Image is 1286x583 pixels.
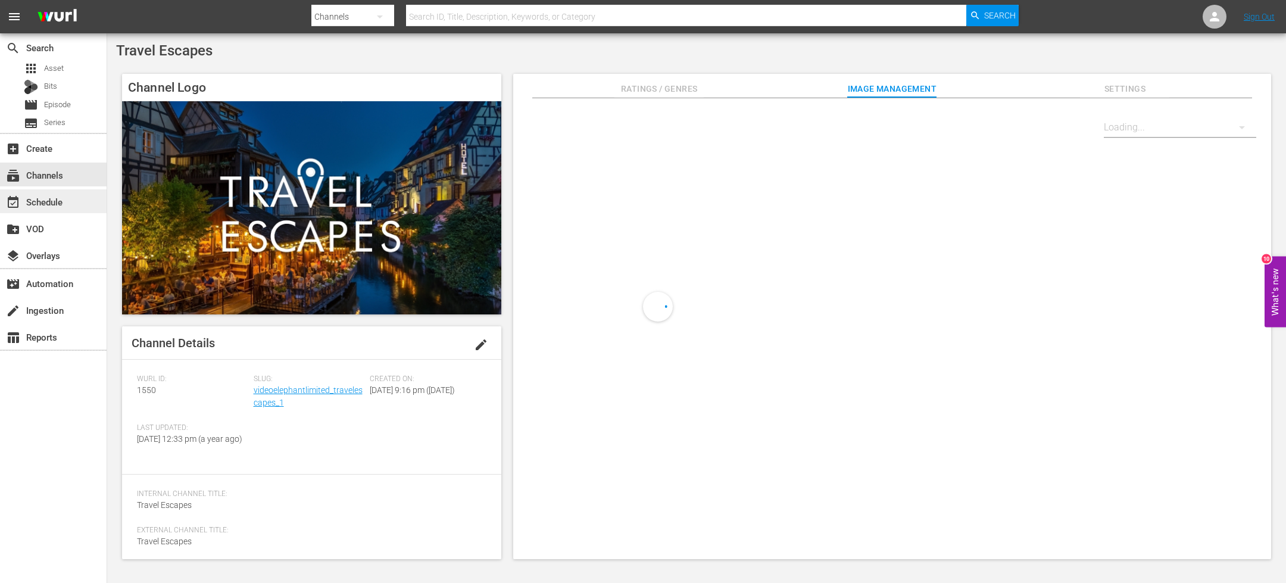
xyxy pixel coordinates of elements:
span: Series [44,117,65,129]
span: Created On: [370,375,480,384]
h4: Channel Logo [122,74,501,101]
span: Series [24,116,38,130]
a: Sign Out [1244,12,1275,21]
span: Channel Details [132,336,215,350]
span: Travel Escapes [116,42,213,59]
span: Episode [44,99,71,111]
span: Internal Channel Title: [137,490,480,499]
div: Bits [24,80,38,94]
span: [DATE] 12:33 pm (a year ago) [137,434,242,444]
span: Ratings / Genres [614,82,704,96]
span: menu [7,10,21,24]
div: 10 [1262,254,1271,263]
span: Ingestion [6,304,20,318]
span: Search [6,41,20,55]
span: Asset [24,61,38,76]
span: Episode [24,98,38,112]
span: Channels [6,169,20,183]
span: Search [984,5,1016,26]
span: edit [474,338,488,352]
span: Settings [1080,82,1169,96]
span: Schedule [6,195,20,210]
span: Reports [6,331,20,345]
span: Travel Escapes [137,537,192,546]
button: edit [467,331,495,359]
img: ans4CAIJ8jUAAAAAAAAAAAAAAAAAAAAAAAAgQb4GAAAAAAAAAAAAAAAAAAAAAAAAJMjXAAAAAAAAAAAAAAAAAAAAAAAAgAT5G... [29,3,86,31]
span: Asset [44,63,64,74]
span: Automation [6,277,20,291]
span: Travel Escapes [137,500,192,510]
span: Image Management [847,82,937,96]
button: Open Feedback Widget [1265,256,1286,327]
span: VOD [6,222,20,236]
span: Overlays [6,249,20,263]
span: External Channel Title: [137,526,480,535]
img: Travel Escapes [122,101,501,314]
button: Search [966,5,1019,26]
a: videoelephantlimited_travelescapes_1 [254,385,363,407]
span: Bits [44,80,57,92]
span: Last Updated: [137,423,248,433]
span: [DATE] 9:16 pm ([DATE]) [370,385,455,395]
span: Slug: [254,375,364,384]
span: 1550 [137,385,156,395]
span: Wurl ID: [137,375,248,384]
span: Create [6,142,20,156]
